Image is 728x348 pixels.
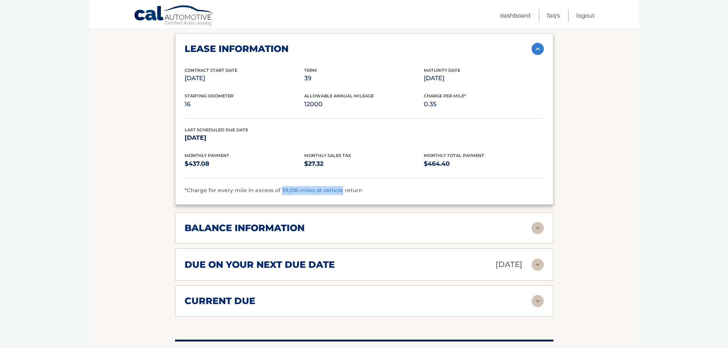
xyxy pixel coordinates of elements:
[304,68,317,73] span: Term
[424,99,543,110] p: 0.35
[185,133,304,143] p: [DATE]
[576,9,595,22] a: Logout
[304,93,374,99] span: Allowable Annual Mileage
[185,43,289,55] h2: lease information
[185,153,229,158] span: Monthly Payment
[185,99,304,110] p: 16
[532,43,544,55] img: accordion-active.svg
[496,258,522,271] p: [DATE]
[185,68,237,73] span: Contract Start Date
[185,222,305,234] h2: balance information
[532,259,544,271] img: accordion-rest.svg
[304,159,424,169] p: $27.32
[304,99,424,110] p: 12000
[185,93,233,99] span: Starting Odometer
[424,68,460,73] span: Maturity Date
[547,9,560,22] a: FAQ's
[304,153,351,158] span: Monthly Sales Tax
[424,159,543,169] p: $464.40
[185,73,304,84] p: [DATE]
[185,259,335,270] h2: due on your next due date
[424,93,466,99] span: Charge Per Mile*
[134,5,214,27] a: Cal Automotive
[532,295,544,307] img: accordion-rest.svg
[185,127,248,133] span: Last Scheduled Due Date
[185,295,255,307] h2: current due
[185,159,304,169] p: $437.08
[500,9,530,22] a: Dashboard
[532,222,544,234] img: accordion-rest.svg
[424,153,484,158] span: Monthly Total Payment
[185,187,362,194] span: *Charge for every mile in excess of 39,016 miles at vehicle return
[424,73,543,84] p: [DATE]
[304,73,424,84] p: 39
